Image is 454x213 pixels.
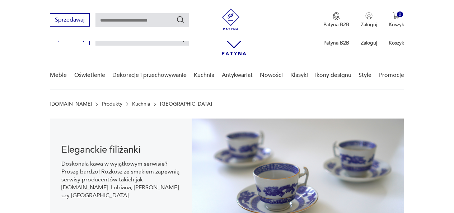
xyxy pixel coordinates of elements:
[50,13,90,27] button: Sprzedawaj
[361,21,377,28] p: Zaloguj
[365,12,373,19] img: Ikonka użytkownika
[323,40,349,46] p: Patyna B2B
[333,12,340,20] img: Ikona medalu
[323,21,349,28] p: Patyna B2B
[361,40,377,46] p: Zaloguj
[74,61,105,89] a: Oświetlenie
[112,61,187,89] a: Dekoracje i przechowywanie
[132,101,150,107] a: Kuchnia
[359,61,371,89] a: Style
[50,18,90,23] a: Sprzedawaj
[393,12,400,19] img: Ikona koszyka
[389,40,404,46] p: Koszyk
[50,101,92,107] a: [DOMAIN_NAME]
[50,37,90,42] a: Sprzedawaj
[50,61,67,89] a: Meble
[315,61,351,89] a: Ikony designu
[389,21,404,28] p: Koszyk
[61,160,180,199] p: Doskonała kawa w wyjątkowym serwisie? Proszę bardzo! Rozkosz ze smakiem zapewnią serwisy producen...
[379,61,404,89] a: Promocje
[222,61,253,89] a: Antykwariat
[260,61,283,89] a: Nowości
[323,12,349,28] a: Ikona medaluPatyna B2B
[176,15,185,24] button: Szukaj
[323,12,349,28] button: Patyna B2B
[160,101,212,107] p: [GEOGRAPHIC_DATA]
[194,61,214,89] a: Kuchnia
[61,145,180,154] h1: Eleganckie filiżanki
[290,61,308,89] a: Klasyki
[361,12,377,28] button: Zaloguj
[102,101,122,107] a: Produkty
[397,11,403,18] div: 0
[220,9,242,30] img: Patyna - sklep z meblami i dekoracjami vintage
[389,12,404,28] button: 0Koszyk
